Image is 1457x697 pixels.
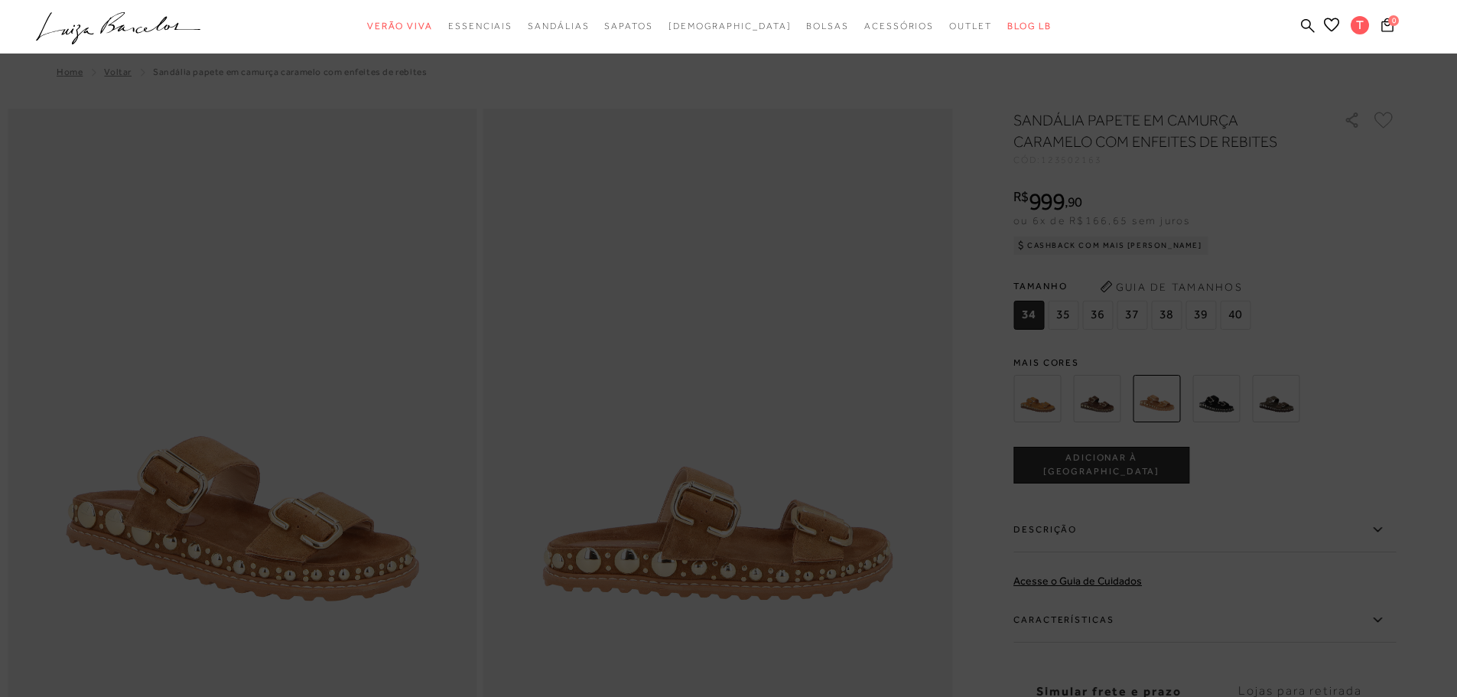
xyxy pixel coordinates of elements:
span: Bolsas [806,21,849,31]
button: T [1344,15,1377,39]
a: BLOG LB [1007,12,1052,41]
a: categoryNavScreenReaderText [949,12,992,41]
span: Outlet [949,21,992,31]
span: T [1351,16,1369,34]
a: categoryNavScreenReaderText [806,12,849,41]
a: categoryNavScreenReaderText [864,12,934,41]
a: categoryNavScreenReaderText [528,12,589,41]
span: Essenciais [448,21,512,31]
span: [DEMOGRAPHIC_DATA] [668,21,792,31]
span: Sapatos [604,21,652,31]
a: categoryNavScreenReaderText [367,12,433,41]
span: Acessórios [864,21,934,31]
a: categoryNavScreenReaderText [604,12,652,41]
span: Verão Viva [367,21,433,31]
a: categoryNavScreenReaderText [448,12,512,41]
button: 0 [1377,17,1398,37]
span: Sandálias [528,21,589,31]
span: BLOG LB [1007,21,1052,31]
span: 0 [1388,15,1399,26]
a: noSubCategoriesText [668,12,792,41]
